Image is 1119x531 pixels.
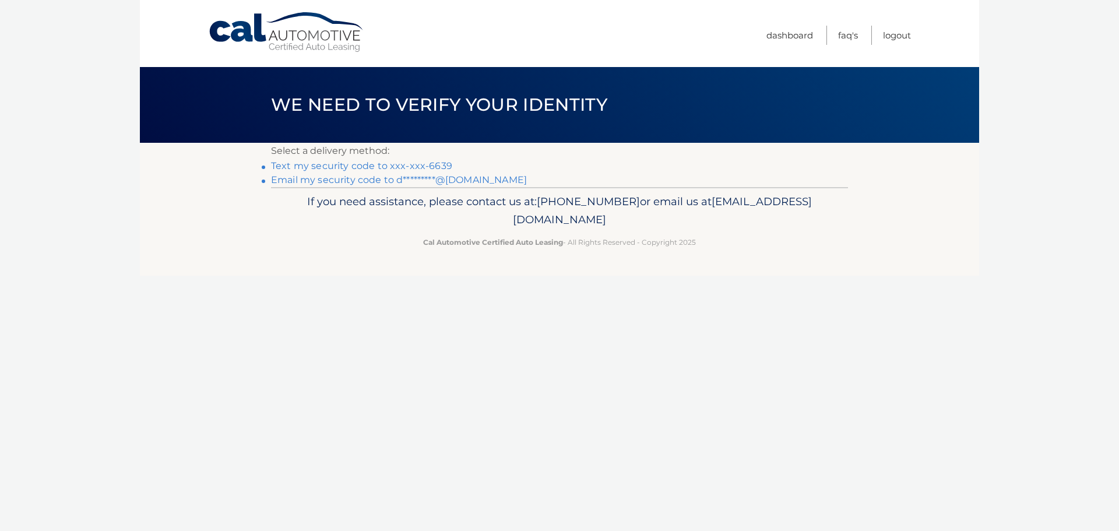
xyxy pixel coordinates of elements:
p: - All Rights Reserved - Copyright 2025 [279,236,840,248]
span: [PHONE_NUMBER] [537,195,640,208]
span: We need to verify your identity [271,94,607,115]
a: Text my security code to xxx-xxx-6639 [271,160,452,171]
a: Dashboard [766,26,813,45]
a: FAQ's [838,26,858,45]
p: If you need assistance, please contact us at: or email us at [279,192,840,230]
strong: Cal Automotive Certified Auto Leasing [423,238,563,247]
p: Select a delivery method: [271,143,848,159]
a: Email my security code to d*********@[DOMAIN_NAME] [271,174,527,185]
a: Logout [883,26,911,45]
a: Cal Automotive [208,12,365,53]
